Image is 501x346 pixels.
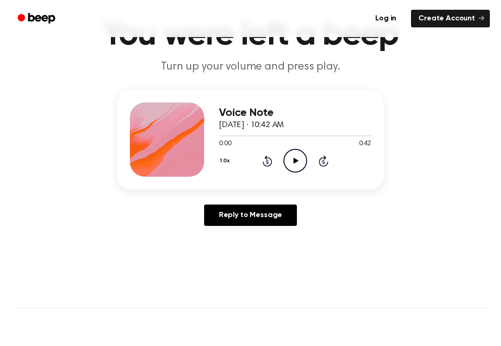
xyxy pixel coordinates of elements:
[11,10,64,28] a: Beep
[366,8,405,29] a: Log in
[219,153,233,169] button: 1.0x
[72,59,429,75] p: Turn up your volume and press play.
[411,10,490,27] a: Create Account
[204,205,297,226] a: Reply to Message
[219,107,371,119] h3: Voice Note
[219,139,231,149] span: 0:00
[219,121,284,129] span: [DATE] · 10:42 AM
[359,139,371,149] span: 0:42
